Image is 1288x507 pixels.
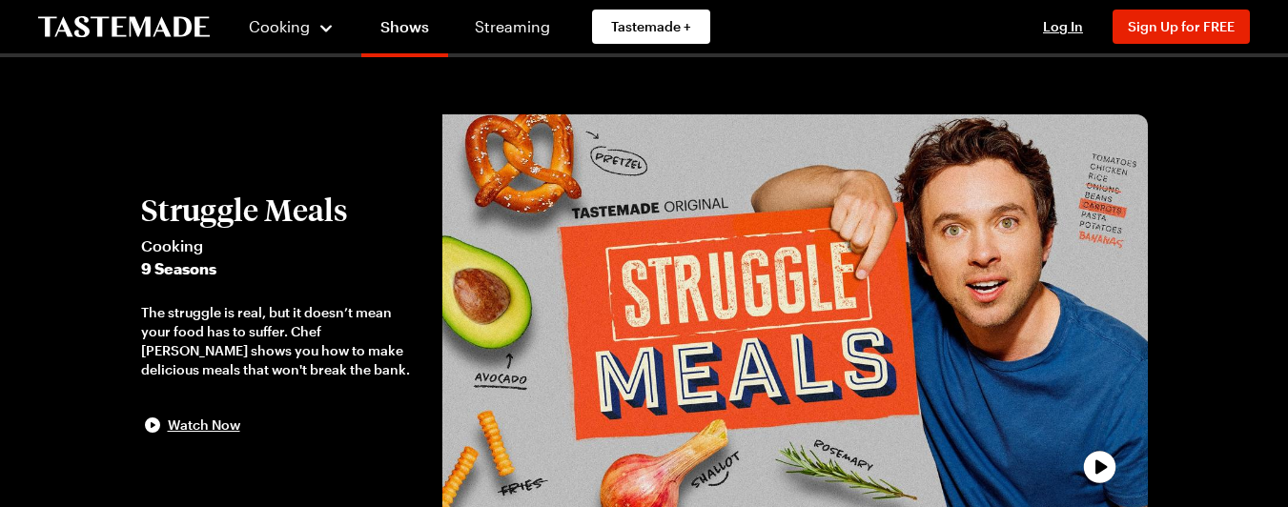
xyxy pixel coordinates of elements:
span: Tastemade + [611,17,691,36]
span: Sign Up for FREE [1128,18,1235,34]
span: Cooking [141,234,424,257]
h2: Struggle Meals [141,193,424,227]
span: Log In [1043,18,1083,34]
span: 9 Seasons [141,257,424,280]
span: Watch Now [168,416,240,435]
button: Struggle MealsCooking9 SeasonsThe struggle is real, but it doesn’t mean your food has to suffer. ... [141,193,424,436]
a: To Tastemade Home Page [38,16,210,38]
button: Cooking [248,4,335,50]
button: Sign Up for FREE [1113,10,1250,44]
button: Log In [1025,17,1101,36]
span: Cooking [249,17,310,35]
a: Tastemade + [592,10,710,44]
a: Shows [361,4,448,57]
div: The struggle is real, but it doesn’t mean your food has to suffer. Chef [PERSON_NAME] shows you h... [141,303,424,379]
